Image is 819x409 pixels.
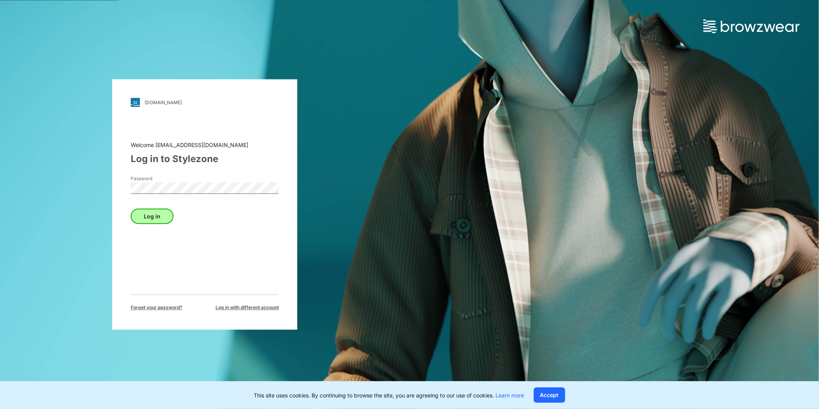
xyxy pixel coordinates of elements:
a: Learn more [496,392,524,399]
label: Password [131,176,185,183]
p: This site uses cookies. By continuing to browse the site, you are agreeing to our use of cookies. [254,391,524,399]
button: Accept [534,387,565,403]
a: [DOMAIN_NAME] [131,98,279,107]
div: Welcome [EMAIL_ADDRESS][DOMAIN_NAME] [131,141,279,149]
span: Forget your password? [131,304,182,311]
button: Log in [131,209,174,224]
img: svg+xml;base64,PHN2ZyB3aWR0aD0iMjgiIGhlaWdodD0iMjgiIHZpZXdCb3g9IjAgMCAyOCAyOCIgZmlsbD0ibm9uZSIgeG... [131,98,140,107]
div: [DOMAIN_NAME] [145,100,182,105]
div: Log in to Stylezone [131,152,279,166]
img: browzwear-logo.73288ffb.svg [703,19,800,33]
span: Log in with different account [216,304,279,311]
